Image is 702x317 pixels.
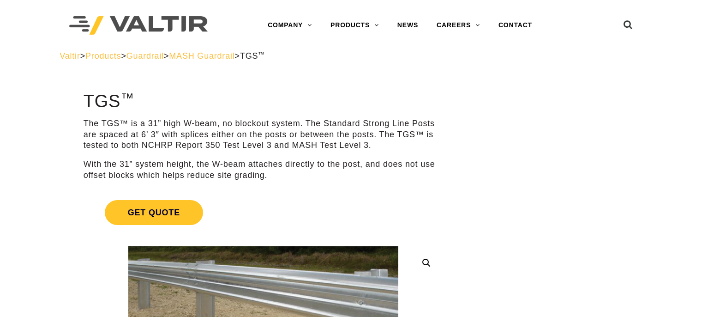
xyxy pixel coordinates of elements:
[105,200,203,225] span: Get Quote
[126,51,164,61] a: Guardrail
[258,51,264,58] sup: ™
[240,51,265,61] span: TGS
[60,51,642,61] div: > > > >
[84,189,443,236] a: Get Quote
[388,16,427,35] a: NEWS
[489,16,541,35] a: CONTACT
[427,16,489,35] a: CAREERS
[69,16,208,35] img: Valtir
[85,51,121,61] a: Products
[120,91,134,105] sup: ™
[258,16,321,35] a: COMPANY
[84,92,443,111] h1: TGS
[321,16,388,35] a: PRODUCTS
[60,51,80,61] a: Valtir
[84,159,443,181] p: With the 31” system height, the W-beam attaches directly to the post, and does not use offset blo...
[169,51,234,61] a: MASH Guardrail
[84,118,443,151] p: The TGS™ is a 31” high W-beam, no blockout system. The Standard Strong Line Posts are spaced at 6...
